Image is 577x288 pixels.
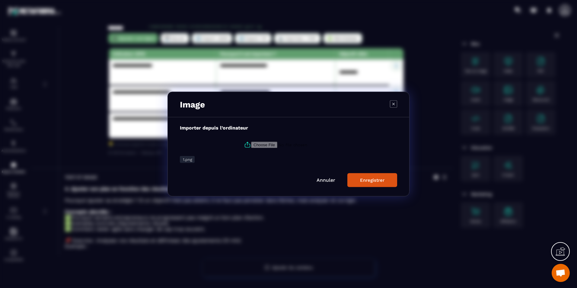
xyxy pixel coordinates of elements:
h3: Image [180,100,205,110]
a: Annuler [317,177,335,183]
div: Enregistrer [360,178,384,183]
label: Importer depuis l’ordinateur [180,125,248,131]
div: Ouvrir le chat [552,264,570,282]
button: Enregistrer [347,173,397,187]
span: 1.png [183,157,192,162]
